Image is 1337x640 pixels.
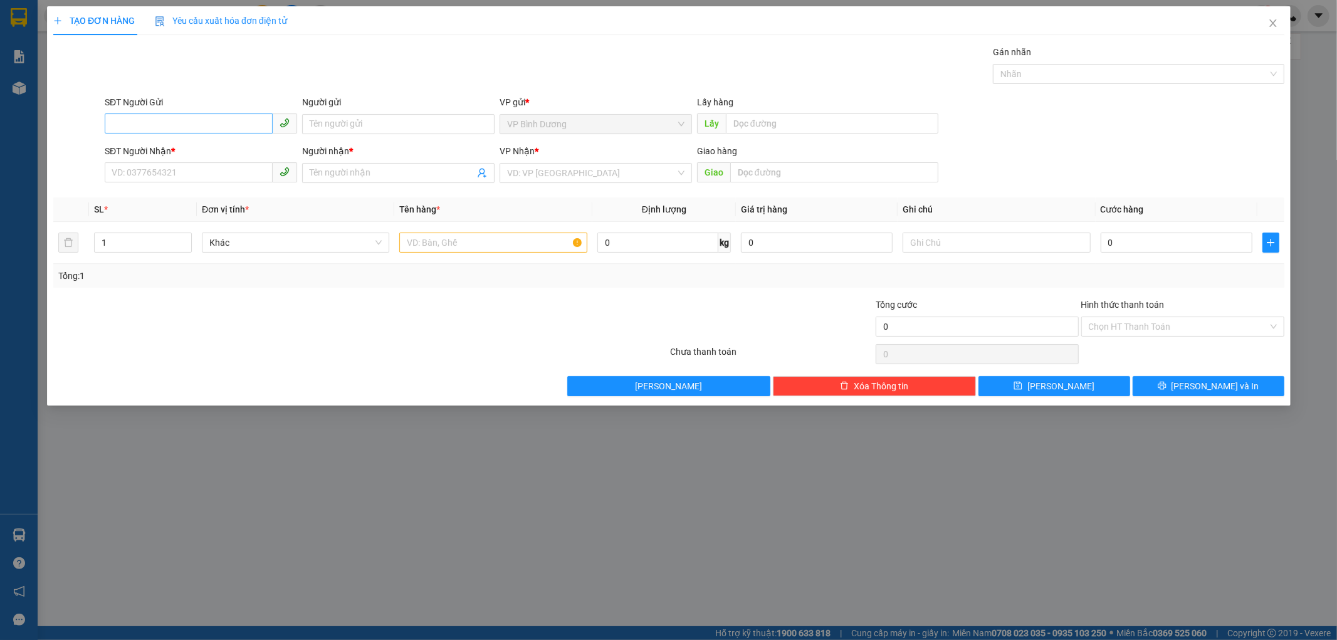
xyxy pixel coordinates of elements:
span: Tổng cước [875,300,916,310]
span: close [1267,18,1277,28]
input: 0 [741,233,893,253]
span: Khác [209,233,382,252]
span: Tên hàng [399,204,440,214]
input: VD: Bàn, Ghế [399,233,587,253]
span: Giao [696,162,730,182]
span: VP Nhận [500,146,535,156]
div: Người nhận [302,144,495,158]
span: Gửi: [11,12,30,25]
span: Yêu cầu xuất hóa đơn điện tử [155,16,287,26]
span: Xóa Thông tin [854,379,908,393]
span: Giao hàng [696,146,737,156]
span: phone [280,167,290,177]
th: Ghi chú [898,197,1095,222]
span: Định lượng [642,204,686,214]
div: [GEOGRAPHIC_DATA] [107,11,234,39]
div: Chưa thanh toán [669,345,874,367]
span: delete [840,381,849,391]
span: printer [1157,381,1166,391]
img: icon [155,16,165,26]
input: Dọc đường [730,162,938,182]
span: phone [280,118,290,128]
span: Giá trị hàng [741,204,787,214]
input: Dọc đường [725,113,938,134]
button: save[PERSON_NAME] [978,376,1130,396]
button: deleteXóa Thông tin [773,376,976,396]
span: save [1014,381,1022,391]
label: Gán nhãn [993,47,1031,57]
div: Người gửi [302,95,495,109]
span: plus [1262,238,1278,248]
span: CC : [105,84,123,97]
span: kg [718,233,731,253]
span: VP Bình Dương [507,115,684,134]
span: TẠO ĐƠN HÀNG [53,16,135,26]
div: VP gửi [500,95,692,109]
span: [PERSON_NAME] và In [1171,379,1259,393]
div: SĐT Người Gửi [105,95,297,109]
button: [PERSON_NAME] [567,376,770,396]
div: 0377674543 [107,54,234,71]
button: Close [1255,6,1290,41]
div: SĐT Người Nhận [105,144,297,158]
span: plus [53,16,62,25]
div: VP Bình Dương [11,11,98,41]
div: 0377674543 [11,56,98,73]
span: Cước hàng [1100,204,1143,214]
span: SL [94,204,104,214]
span: Đơn vị tính [202,204,249,214]
div: 30.000 [105,81,236,98]
div: Tổng: 1 [58,269,516,283]
label: Hình thức thanh toán [1081,300,1164,310]
span: [PERSON_NAME] [635,379,702,393]
button: delete [58,233,78,253]
span: user-add [477,168,487,178]
div: a Phước [107,39,234,54]
span: Lấy [696,113,725,134]
span: Nhận: [107,11,137,24]
span: [PERSON_NAME] [1027,379,1094,393]
span: Lấy hàng [696,97,733,107]
button: printer[PERSON_NAME] và In [1132,376,1284,396]
div: a Phước [11,41,98,56]
input: Ghi Chú [903,233,1090,253]
button: plus [1262,233,1279,253]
